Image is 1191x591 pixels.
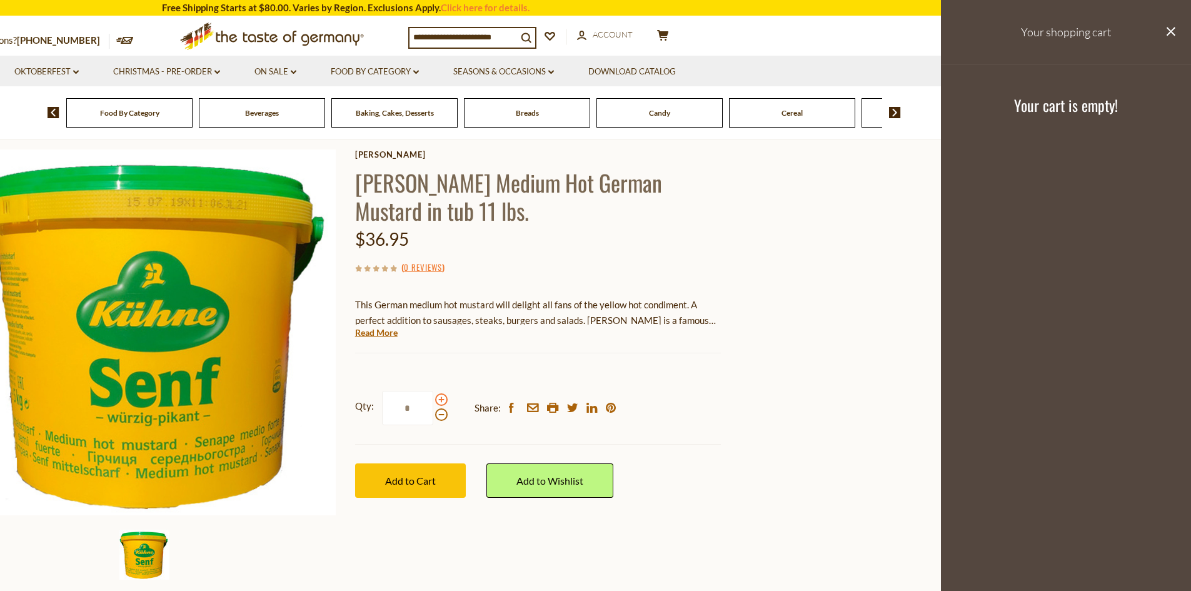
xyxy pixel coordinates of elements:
[14,65,79,79] a: Oktoberfest
[889,107,901,118] img: next arrow
[100,108,159,118] a: Food By Category
[331,65,419,79] a: Food By Category
[441,2,530,13] a: Click here for details.
[254,65,296,79] a: On Sale
[475,400,501,416] span: Share:
[355,149,721,159] a: [PERSON_NAME]
[593,29,633,39] span: Account
[355,398,374,414] strong: Qty:
[649,108,670,118] a: Candy
[404,261,442,275] a: 0 Reviews
[119,530,169,580] img: Kuehne Medium Hot German Mustard in tub 11 lbs.
[355,168,721,225] h1: [PERSON_NAME] Medium Hot German Mustard in tub 11 lbs.
[382,391,433,425] input: Qty:
[355,463,466,498] button: Add to Cart
[17,34,100,46] a: [PHONE_NUMBER]
[453,65,554,79] a: Seasons & Occasions
[245,108,279,118] a: Beverages
[385,475,436,487] span: Add to Cart
[486,463,613,498] a: Add to Wishlist
[48,107,59,118] img: previous arrow
[355,228,409,250] span: $36.95
[588,65,676,79] a: Download Catalog
[401,261,445,273] span: ( )
[957,96,1175,114] h3: Your cart is empty!
[113,65,220,79] a: Christmas - PRE-ORDER
[781,108,803,118] a: Cereal
[516,108,539,118] a: Breads
[355,326,398,339] a: Read More
[356,108,434,118] a: Baking, Cakes, Desserts
[355,297,721,328] p: This German medium hot mustard will delight all fans of the yellow hot condiment. A perfect addit...
[577,28,633,42] a: Account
